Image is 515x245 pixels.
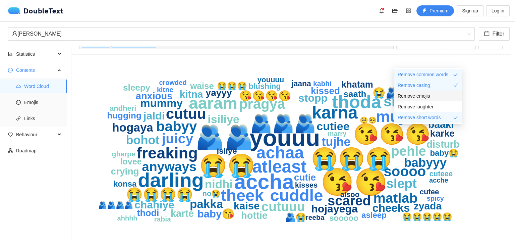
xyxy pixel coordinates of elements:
[402,212,453,222] text: 😭😭😭😭😭
[250,113,317,134] text: 🫂🫂🫂
[234,200,260,212] text: kaise
[136,91,173,101] text: anxious
[249,82,281,91] text: blushing
[311,146,393,172] text: 😭😭😭
[462,7,478,14] span: Sign up
[24,96,62,109] span: Emojis
[190,197,223,210] text: pakka
[373,87,399,99] text: 😭🫂
[422,8,427,14] span: thunderbolt
[430,169,453,178] text: cuteee
[16,128,56,141] span: Behaviour
[306,213,325,221] text: reeba
[159,79,186,86] text: crowded
[156,118,197,134] text: babyy
[252,157,307,176] text: atleast
[208,113,239,126] text: isiliye
[24,80,62,93] span: Word Cloud
[143,110,165,122] text: jaldi
[203,189,221,198] text: no😭
[295,181,318,189] text: kisses
[317,120,349,133] text: cutiee
[195,123,254,151] text: 🫂🫂
[157,86,173,93] text: kitne
[126,186,193,202] text: 😭😭😭😭
[12,28,465,40] div: [PERSON_NAME]
[142,159,196,174] text: anyways
[123,83,150,93] text: sleepy
[16,47,56,61] span: Statistics
[398,71,448,78] span: Remove common words
[217,146,237,155] text: isliye
[373,202,410,214] text: cheeks
[257,76,284,84] text: youuuu
[403,8,413,13] span: appstore
[420,188,439,196] text: cutee
[398,114,441,121] span: Remove short words
[311,86,340,96] text: kissed
[332,92,382,112] text: thoda
[262,199,305,214] text: cutuuu
[344,89,366,99] text: saath
[321,166,388,198] text: 😘😘
[340,190,359,199] text: alsoo
[190,81,214,91] text: waise
[120,157,142,166] text: lovee
[376,5,387,16] button: bell
[241,210,268,221] text: hottie
[486,5,510,16] button: Log in
[16,84,21,89] span: cloud
[374,190,418,206] text: matlab
[384,93,427,109] text: smthg
[234,170,294,193] text: accha
[113,179,137,188] text: konsa
[205,178,233,191] text: nidhi
[154,215,171,223] text: rabia
[384,163,426,179] text: soooo
[386,176,417,191] text: slept
[398,103,434,110] span: Remove laughter
[294,172,316,183] text: cutie
[429,177,448,184] text: acche
[120,42,154,46] span: [PERSON_NAME]
[360,116,377,124] text: 🥺🥺
[270,186,323,204] text: cuddle
[430,148,459,158] text: baby😭
[361,210,387,219] text: asleep
[414,200,442,211] text: zyada
[430,7,448,14] span: Premium
[197,208,235,220] text: baby😘
[166,105,206,122] text: cutuu
[8,148,13,153] span: apartment
[285,212,307,223] text: 🫂😭
[107,110,141,120] text: hugging
[239,96,285,112] text: pragya
[8,52,13,56] span: bar-chart
[189,94,237,112] text: aaram
[390,5,400,16] button: folder-open
[8,132,13,137] span: heart
[221,186,264,204] text: theek
[110,104,136,112] text: andheri
[391,144,426,158] text: pehle
[171,208,194,219] text: karte
[250,125,320,151] text: youuu
[134,199,174,211] text: chahiye
[329,213,358,223] text: sooooo
[239,90,291,102] text: 😘😘😘😘
[328,193,371,208] text: scared
[453,115,458,120] span: check
[403,5,414,16] button: appstore
[138,169,204,191] text: darling
[453,83,458,88] span: check
[199,152,255,179] text: 😭😭
[126,133,160,147] text: bohot
[16,63,56,77] span: Contents
[390,8,400,13] span: folder-open
[180,89,203,100] text: kitna
[291,79,311,88] text: jaana
[256,143,304,162] text: achaa
[16,100,21,105] span: smile
[24,112,62,125] span: Links
[322,135,351,149] text: tujhe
